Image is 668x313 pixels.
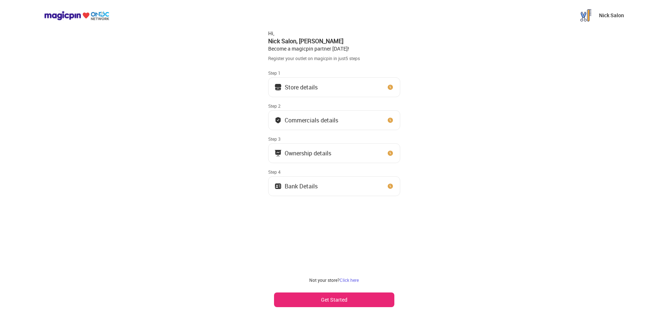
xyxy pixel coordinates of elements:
[268,103,400,109] div: Step 2
[268,143,400,163] button: Ownership details
[285,118,338,122] div: Commercials details
[268,70,400,76] div: Step 1
[387,183,394,190] img: clock_icon_new.67dbf243.svg
[44,11,109,21] img: ondc-logo-new-small.8a59708e.svg
[599,12,624,19] p: Nick Salon
[274,292,394,307] button: Get Started
[340,277,359,283] a: Click here
[387,150,394,157] img: clock_icon_new.67dbf243.svg
[387,84,394,91] img: clock_icon_new.67dbf243.svg
[285,184,318,188] div: Bank Details
[274,150,282,157] img: commercials_icon.983f7837.svg
[285,85,318,89] div: Store details
[268,176,400,196] button: Bank Details
[274,84,282,91] img: storeIcon.9b1f7264.svg
[268,169,400,175] div: Step 4
[268,55,400,62] div: Register your outlet on magicpin in just 5 steps
[387,117,394,124] img: clock_icon_new.67dbf243.svg
[274,117,282,124] img: bank_details_tick.fdc3558c.svg
[268,110,400,130] button: Commercials details
[274,183,282,190] img: ownership_icon.37569ceb.svg
[268,37,400,45] div: Nick Salon , [PERSON_NAME]
[309,277,340,283] span: Not your store?
[268,30,400,52] div: Hi, Become a magicpin partner [DATE]!
[578,8,593,23] img: LJpDuFIJy3wkVPAW5PBhU1ojLtKjMgQzA8qesPyekYyd8pNGrr1aJAmVwVv7QgdmhDoTsMNZo7eYk3BtTiUw6uw011Y
[268,77,400,97] button: Store details
[285,151,331,155] div: Ownership details
[268,136,400,142] div: Step 3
